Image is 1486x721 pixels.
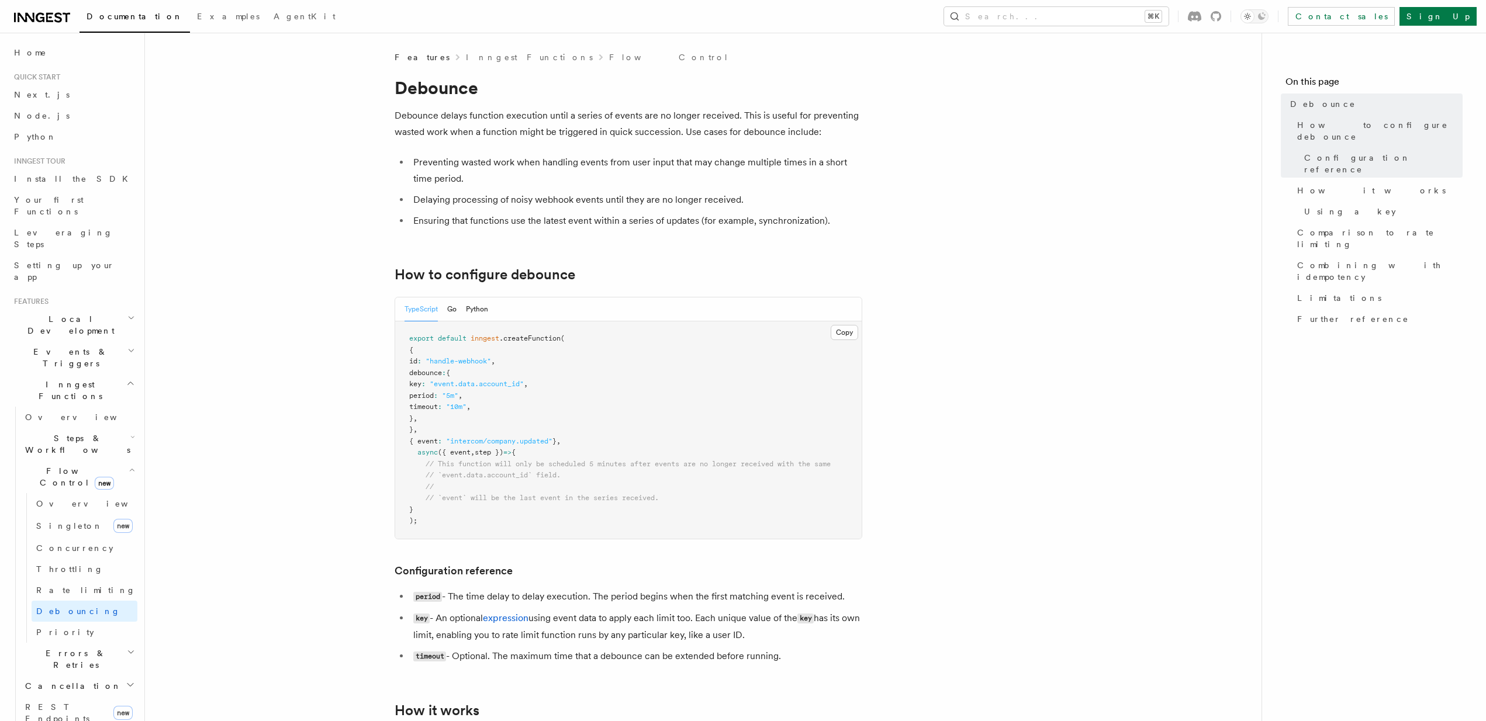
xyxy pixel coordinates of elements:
[9,379,126,402] span: Inngest Functions
[1297,185,1446,196] span: How it works
[413,414,417,422] span: ,
[20,432,130,456] span: Steps & Workflows
[410,648,862,665] li: - Optional. The maximum time that a debounce can be extended before running.
[32,580,137,601] a: Rate limiting
[447,297,457,321] button: Go
[36,606,120,616] span: Debouncing
[9,72,60,82] span: Quick start
[113,706,133,720] span: new
[395,266,575,283] a: How to configure debounce
[395,108,862,140] p: Debounce delays function execution until a series of events are no longer received. This is usefu...
[20,647,127,671] span: Errors & Retries
[1297,227,1463,250] span: Comparison to rate limiting
[409,391,434,400] span: period
[190,4,267,32] a: Examples
[395,702,479,719] a: How it works
[1297,292,1381,304] span: Limitations
[413,651,446,661] code: timeout
[410,192,862,208] li: Delaying processing of noisy webhook events until they are no longer received.
[552,437,557,445] span: }
[9,189,137,222] a: Your first Functions
[446,369,450,377] span: {
[466,403,471,411] span: ,
[14,90,70,99] span: Next.js
[466,51,593,63] a: Inngest Functions
[14,261,115,282] span: Setting up your app
[32,514,137,538] a: Singletonnew
[409,425,413,434] span: }
[9,84,137,105] a: Next.js
[25,413,146,422] span: Overview
[9,105,137,126] a: Node.js
[483,612,528,623] a: expression
[609,51,729,63] a: Flow Control
[409,357,417,365] span: id
[1304,152,1463,175] span: Configuration reference
[1304,206,1396,217] span: Using a key
[9,255,137,287] a: Setting up your app
[421,380,426,388] span: :
[1285,75,1463,93] h4: On this page
[87,12,183,21] span: Documentation
[32,601,137,622] a: Debouncing
[409,403,438,411] span: timeout
[557,437,561,445] span: ,
[9,341,137,374] button: Events & Triggers
[442,391,458,400] span: "5m"
[20,428,137,460] button: Steps & Workflows
[14,174,135,183] span: Install the SDK
[14,47,47,58] span: Home
[471,334,499,342] span: inngest
[426,357,491,365] span: "handle-webhook"
[1285,93,1463,115] a: Debounce
[944,7,1169,26] button: Search...⌘K
[410,154,862,187] li: Preventing wasted work when handling events from user input that may change multiple times in a s...
[409,414,413,422] span: }
[20,407,137,428] a: Overview
[409,437,438,445] span: { event
[267,4,343,32] a: AgentKit
[36,499,157,508] span: Overview
[438,334,466,342] span: default
[395,77,862,98] h1: Debounce
[9,126,137,147] a: Python
[1293,180,1463,201] a: How it works
[426,460,831,468] span: // This function will only be scheduled 5 minutes after events are no longer received with the same
[14,228,113,249] span: Leveraging Steps
[1293,115,1463,147] a: How to configure debounce
[434,391,438,400] span: :
[1297,313,1409,325] span: Further reference
[1288,7,1395,26] a: Contact sales
[1290,98,1356,110] span: Debounce
[413,592,442,602] code: period
[466,297,488,321] button: Python
[9,42,137,63] a: Home
[446,437,552,445] span: "intercom/company.updated"
[413,425,417,434] span: ,
[1300,201,1463,222] a: Using a key
[395,563,513,579] a: Configuration reference
[797,613,814,623] code: key
[409,346,413,354] span: {
[426,471,561,479] span: // `event.data.account_id` field.
[9,308,137,341] button: Local Development
[9,168,137,189] a: Install the SDK
[1300,147,1463,180] a: Configuration reference
[14,132,57,141] span: Python
[9,297,49,306] span: Features
[1297,259,1463,283] span: Combining with idempotency
[471,448,475,456] span: ,
[1293,308,1463,330] a: Further reference
[1297,119,1463,143] span: How to configure debounce
[417,448,438,456] span: async
[409,517,417,525] span: );
[1145,11,1162,22] kbd: ⌘K
[9,222,137,255] a: Leveraging Steps
[197,12,260,21] span: Examples
[20,493,137,643] div: Flow Controlnew
[32,559,137,580] a: Throttling
[491,357,495,365] span: ,
[409,380,421,388] span: key
[499,334,561,342] span: .createFunction
[438,448,471,456] span: ({ event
